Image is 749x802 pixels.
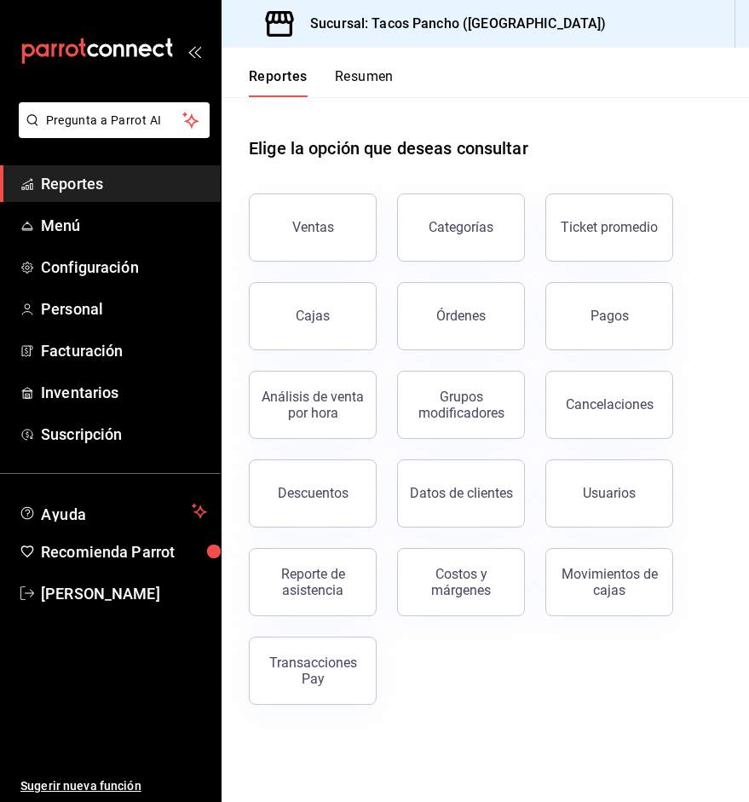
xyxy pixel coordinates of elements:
[41,582,207,605] span: [PERSON_NAME]
[249,282,377,350] button: Cajas
[41,540,207,563] span: Recomienda Parrot
[545,548,673,616] button: Movimientos de cajas
[335,68,394,97] button: Resumen
[46,112,183,130] span: Pregunta a Parrot AI
[545,193,673,262] button: Ticket promedio
[429,219,493,235] div: Categorías
[397,193,525,262] button: Categorías
[41,339,207,362] span: Facturación
[591,308,629,324] div: Pagos
[410,485,513,501] div: Datos de clientes
[545,459,673,528] button: Usuarios
[249,637,377,705] button: Transacciones Pay
[249,136,528,161] h1: Elige la opción que deseas consultar
[397,282,525,350] button: Órdenes
[41,501,185,522] span: Ayuda
[41,381,207,404] span: Inventarios
[249,548,377,616] button: Reporte de asistencia
[408,389,514,421] div: Grupos modificadores
[19,102,210,138] button: Pregunta a Parrot AI
[41,256,207,279] span: Configuración
[249,371,377,439] button: Análisis de venta por hora
[41,172,207,195] span: Reportes
[397,371,525,439] button: Grupos modificadores
[545,282,673,350] button: Pagos
[41,297,207,320] span: Personal
[41,423,207,446] span: Suscripción
[249,68,308,97] button: Reportes
[249,68,394,97] div: navigation tabs
[583,485,636,501] div: Usuarios
[397,548,525,616] button: Costos y márgenes
[397,459,525,528] button: Datos de clientes
[41,214,207,237] span: Menú
[260,566,366,598] div: Reporte de asistencia
[187,44,201,58] button: open_drawer_menu
[408,566,514,598] div: Costos y márgenes
[12,124,210,141] a: Pregunta a Parrot AI
[249,459,377,528] button: Descuentos
[260,655,366,687] div: Transacciones Pay
[297,14,607,34] h3: Sucursal: Tacos Pancho ([GEOGRAPHIC_DATA])
[566,396,654,413] div: Cancelaciones
[296,308,330,324] div: Cajas
[436,308,486,324] div: Órdenes
[292,219,334,235] div: Ventas
[278,485,349,501] div: Descuentos
[249,193,377,262] button: Ventas
[20,777,207,795] span: Sugerir nueva función
[545,371,673,439] button: Cancelaciones
[260,389,366,421] div: Análisis de venta por hora
[561,219,658,235] div: Ticket promedio
[556,566,662,598] div: Movimientos de cajas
